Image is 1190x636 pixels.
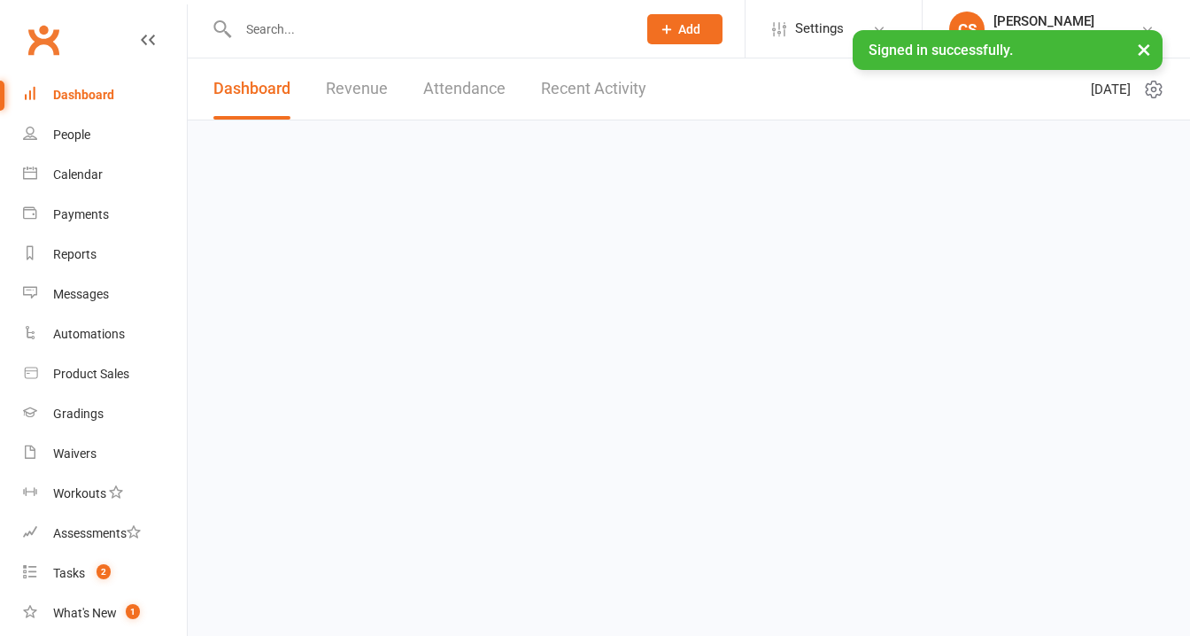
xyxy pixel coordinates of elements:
[23,235,187,275] a: Reports
[233,17,624,42] input: Search...
[23,554,187,593] a: Tasks 2
[23,275,187,314] a: Messages
[869,42,1013,58] span: Signed in successfully.
[53,287,109,301] div: Messages
[326,58,388,120] a: Revenue
[23,593,187,633] a: What's New1
[53,606,117,620] div: What's New
[53,367,129,381] div: Product Sales
[795,9,844,49] span: Settings
[23,474,187,514] a: Workouts
[53,207,109,221] div: Payments
[53,167,103,182] div: Calendar
[993,29,1140,45] div: ATI Martial Arts Joondalup
[423,58,506,120] a: Attendance
[53,566,85,580] div: Tasks
[23,354,187,394] a: Product Sales
[53,327,125,341] div: Automations
[647,14,722,44] button: Add
[949,12,985,47] div: CS
[1128,30,1160,68] button: ×
[53,88,114,102] div: Dashboard
[23,195,187,235] a: Payments
[23,434,187,474] a: Waivers
[53,128,90,142] div: People
[23,75,187,115] a: Dashboard
[53,486,106,500] div: Workouts
[97,564,111,579] span: 2
[23,314,187,354] a: Automations
[993,13,1140,29] div: [PERSON_NAME]
[53,526,141,540] div: Assessments
[1091,79,1131,100] span: [DATE]
[53,247,97,261] div: Reports
[23,155,187,195] a: Calendar
[541,58,646,120] a: Recent Activity
[53,407,104,421] div: Gradings
[213,58,290,120] a: Dashboard
[23,514,187,554] a: Assessments
[21,18,66,62] a: Clubworx
[678,22,700,36] span: Add
[126,604,140,619] span: 1
[53,446,97,461] div: Waivers
[23,394,187,434] a: Gradings
[23,115,187,155] a: People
